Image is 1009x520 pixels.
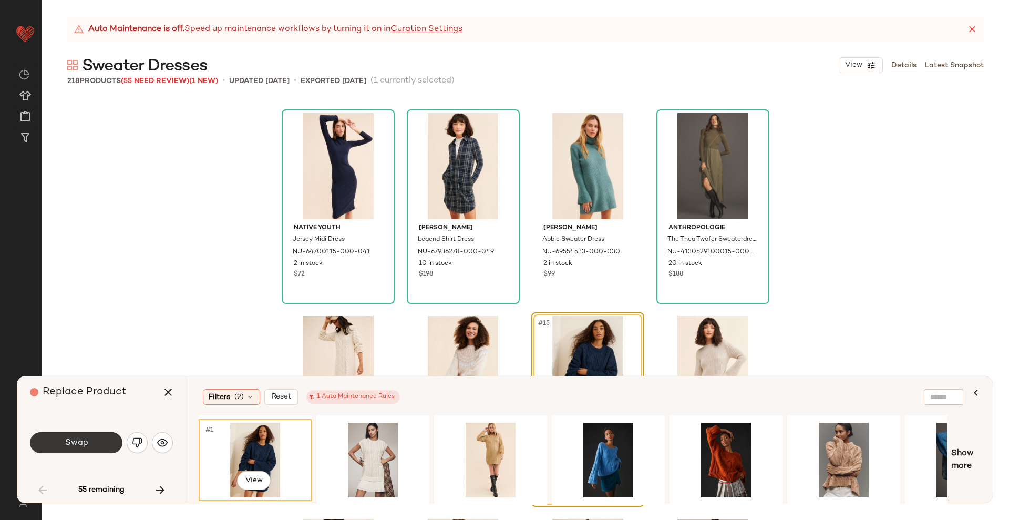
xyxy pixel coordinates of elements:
[82,56,207,77] span: Sweater Dresses
[839,57,883,73] button: View
[845,61,862,69] span: View
[293,235,345,244] span: Jersey Midi Dress
[891,60,917,71] a: Details
[222,75,225,87] span: •
[668,259,702,269] span: 20 in stock
[312,392,395,402] div: 1 Auto Maintenance Rules
[418,235,474,244] span: Legend Shirt Dress
[673,423,779,497] img: 4114640120036_080_b
[237,471,271,490] button: View
[121,77,189,85] span: (55 Need Review)
[30,432,122,453] button: Swap
[67,77,80,85] span: 218
[320,423,426,497] img: 4130972460107_011_b
[64,438,88,448] span: Swap
[537,318,552,329] span: #15
[390,23,462,36] a: Curation Settings
[410,316,516,422] img: 4130370670010_015_b4
[271,393,291,401] span: Reset
[542,248,620,257] span: NU-69554533-000-030
[667,248,756,257] span: NU-4130529100015-000-031
[285,113,391,219] img: 64700115_041_b3
[542,235,604,244] span: Abbie Sweater Dress
[285,316,391,422] img: 4130529100022_011_b
[294,75,296,87] span: •
[543,259,572,269] span: 2 in stock
[543,270,555,279] span: $99
[157,437,168,448] img: svg%3e
[370,75,455,87] span: (1 currently selected)
[951,447,980,473] span: Show more
[204,425,215,435] span: #1
[543,223,632,233] span: [PERSON_NAME]
[244,476,262,485] span: View
[132,437,142,448] img: svg%3e
[264,389,298,405] button: Reset
[660,113,766,219] img: 4130529100015_031_b
[15,23,36,44] img: heart_red.DM2ytmEG.svg
[189,77,218,85] span: (1 New)
[202,423,308,497] img: 94896487_040_b
[13,499,33,507] img: svg%3e
[294,259,323,269] span: 2 in stock
[74,23,462,36] div: Speed up maintenance workflows by turning it on in
[19,69,29,80] img: svg%3e
[294,270,305,279] span: $72
[438,423,543,497] img: 84961234_224_b
[209,392,230,403] span: Filters
[668,223,757,233] span: Anthropologie
[301,76,366,87] p: Exported [DATE]
[410,113,516,219] img: 67936278_049_b4
[535,316,641,422] img: 94896487_040_b
[418,248,494,257] span: NU-67936278-000-049
[925,60,984,71] a: Latest Snapshot
[78,485,125,495] span: 55 remaining
[668,270,683,279] span: $188
[294,223,383,233] span: Native Youth
[555,423,661,497] img: 4114640120036_040_b3
[419,223,508,233] span: [PERSON_NAME]
[419,259,452,269] span: 10 in stock
[67,60,78,70] img: svg%3e
[229,76,290,87] p: updated [DATE]
[234,392,244,403] span: (2)
[791,423,897,497] img: 4114610750003_085_b
[88,23,184,36] strong: Auto Maintenance is off.
[293,248,370,257] span: NU-64700115-000-041
[67,76,218,87] div: Products
[43,386,127,397] span: Replace Product
[660,316,766,422] img: 86249257_850_b
[667,235,756,244] span: The Thea Twofer Sweaterdress
[535,113,641,219] img: 69554533_030_b3
[419,270,433,279] span: $198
